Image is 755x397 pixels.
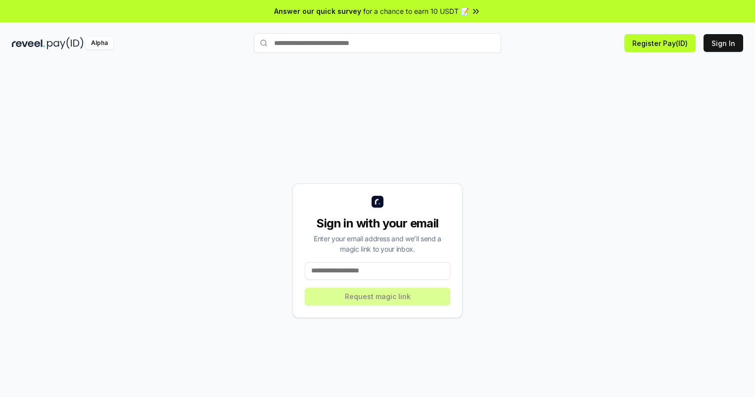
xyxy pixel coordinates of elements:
div: Alpha [86,37,113,49]
img: reveel_dark [12,37,45,49]
div: Enter your email address and we’ll send a magic link to your inbox. [305,233,450,254]
button: Register Pay(ID) [624,34,696,52]
span: for a chance to earn 10 USDT 📝 [363,6,469,16]
span: Answer our quick survey [274,6,361,16]
img: pay_id [47,37,84,49]
img: logo_small [372,196,383,208]
button: Sign In [704,34,743,52]
div: Sign in with your email [305,216,450,231]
